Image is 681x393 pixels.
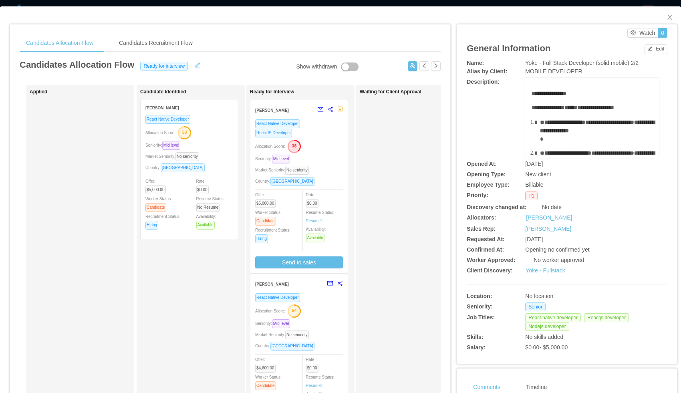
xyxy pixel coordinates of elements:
button: Send to sales [255,256,343,268]
span: $5,000.00 [255,199,276,208]
b: Requested At: [467,236,504,242]
span: [GEOGRAPHIC_DATA] [270,177,314,186]
b: Confirmed At: [467,246,504,253]
article: Candidates Allocation Flow [20,58,134,71]
h1: Waiting for Client Approval [360,89,472,95]
span: No seniority [285,166,309,175]
button: icon: right [431,61,441,71]
span: No Resume [196,203,220,212]
b: Opened At: [467,161,497,167]
h1: Ready for Interview [250,89,362,95]
text: 58 [182,130,187,135]
span: $0.00 [306,199,318,208]
button: icon: editEdit [645,44,667,54]
span: $0.00 [196,185,209,194]
span: React Native Developer [255,119,300,128]
span: robot [337,107,343,112]
span: Allocation Score: [145,131,175,135]
b: Name: [467,60,484,66]
span: Allocation Score: [255,144,285,149]
div: rdw-wrapper [525,78,659,158]
span: $4,600.00 [255,364,276,373]
i: icon: close [667,14,673,20]
span: Seniority: [255,157,293,161]
span: Reactjs developer [584,313,629,322]
h1: Candidate Identified [140,89,252,95]
span: Seniority: [145,143,183,147]
strong: [PERSON_NAME] [145,106,179,110]
div: Show withdrawn [296,62,337,71]
span: Recruitment Status: [145,214,181,227]
button: icon: usergroup-add [408,61,417,71]
span: Market Seniority: [255,333,312,337]
span: Availability: [306,227,328,240]
span: ReactJS Developer [255,129,292,137]
span: Offer: [255,193,279,206]
span: Worker Status: [255,210,282,223]
button: 38 [285,139,301,152]
span: Seniority: [255,321,293,326]
button: mail [313,103,324,116]
span: Mid level [272,155,290,163]
span: Country: [255,179,318,183]
span: Available [196,221,215,230]
button: 54 [285,304,301,317]
span: Resume Status: [306,210,334,223]
text: 38 [292,143,297,148]
button: Close [659,6,681,29]
b: Job Titles: [467,314,495,320]
span: Mid level [162,141,180,150]
span: Market Seniority: [255,168,312,172]
button: icon: eyeWatch [627,28,658,38]
span: No skills added [525,334,563,340]
span: $0.00 - $5,000.00 [525,344,568,351]
span: Resume Status: [306,375,334,388]
span: P1 [525,191,538,200]
a: Resume1 [306,383,323,389]
span: Billable [525,181,543,188]
div: Candidates Allocation Flow [20,34,100,52]
span: [DATE] [525,236,543,242]
span: Senior [525,302,546,311]
div: rdw-editor [532,89,653,169]
b: Discovery changed at: [467,204,526,210]
button: icon: edit [191,60,204,69]
span: Rate [306,357,322,370]
b: Description: [467,79,500,85]
span: $0.00 [306,364,318,373]
a: Resume1 [306,218,323,224]
span: Offer: [255,357,279,370]
span: Country: [145,165,208,170]
span: No seniority [285,331,309,339]
b: Priority: [467,192,488,198]
b: Client Discovery: [467,267,512,274]
span: $5,000.00 [145,185,166,194]
strong: [PERSON_NAME] [255,282,289,286]
b: Sales Rep: [467,226,496,232]
span: Yoke - Full Stack Developer (solid mobile) 2/2 [525,60,639,66]
span: [GEOGRAPHIC_DATA] [270,342,314,351]
span: No seniority [175,152,199,161]
span: Allocation Score: [255,309,285,313]
strong: [PERSON_NAME] [255,108,289,113]
button: mail [323,277,333,290]
span: Ready for interview [140,62,188,71]
span: No worker approved [534,257,584,263]
span: Candidate [255,217,276,226]
span: Opening no confirmed yet [525,246,589,253]
span: MOBILE DEVELOPER [525,68,582,75]
b: Skills: [467,334,483,340]
b: Worker Approved: [467,257,515,263]
span: Worker Status: [145,197,172,210]
span: New client [525,171,551,177]
span: Country: [255,344,318,348]
button: icon: left [419,61,429,71]
b: Opening Type: [467,171,506,177]
span: Availability: [196,214,218,227]
span: share-alt [337,280,343,286]
span: Available [306,234,324,242]
button: 58 [175,126,191,139]
a: [PERSON_NAME] [526,214,572,222]
span: Recruitment Status: [255,228,290,241]
b: Alias by Client: [467,68,507,75]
